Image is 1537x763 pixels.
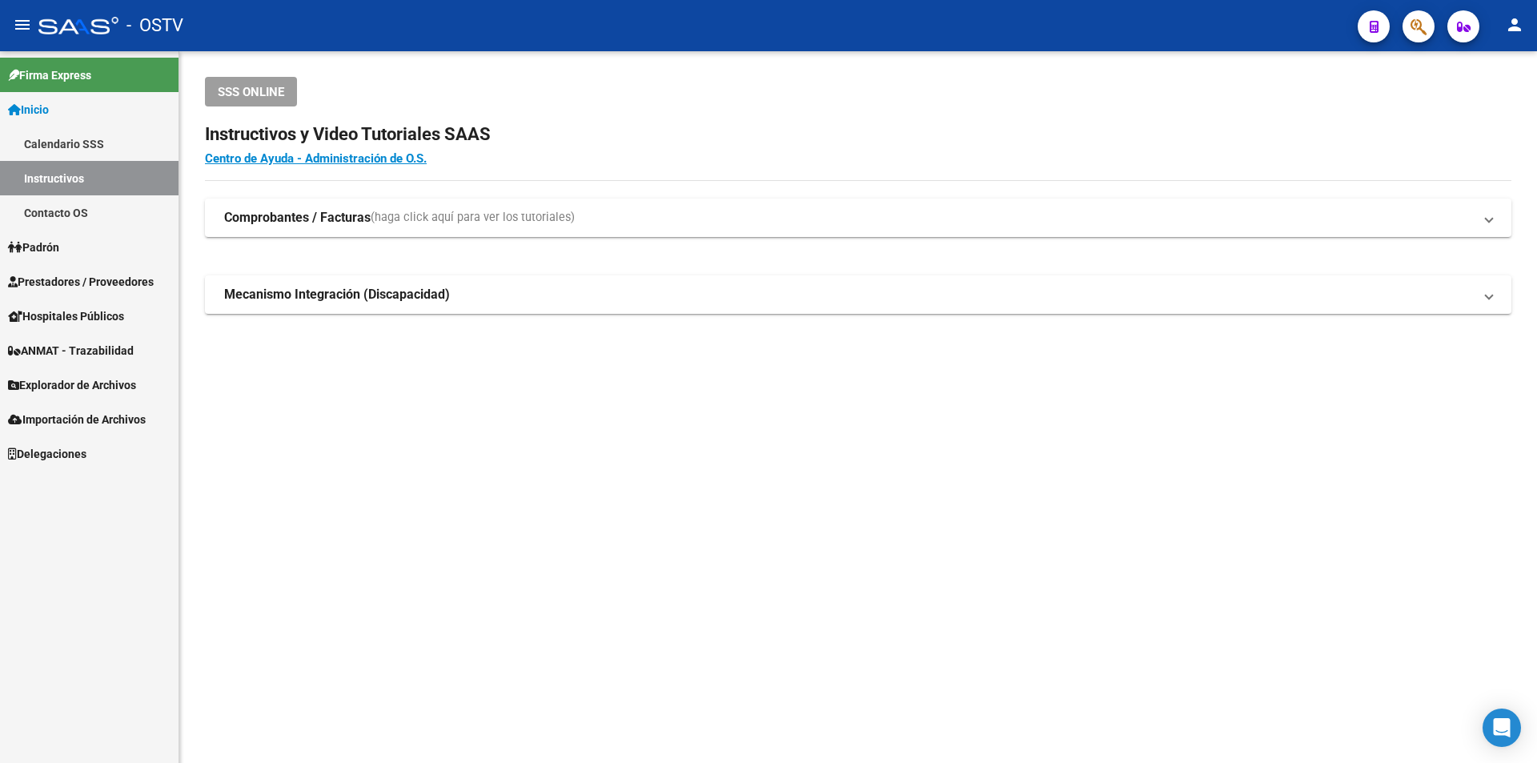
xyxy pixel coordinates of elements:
[205,77,297,106] button: SSS ONLINE
[224,209,371,227] strong: Comprobantes / Facturas
[8,445,86,463] span: Delegaciones
[218,85,284,99] span: SSS ONLINE
[1505,15,1524,34] mat-icon: person
[8,239,59,256] span: Padrón
[8,411,146,428] span: Importación de Archivos
[205,151,427,166] a: Centro de Ayuda - Administración de O.S.
[8,376,136,394] span: Explorador de Archivos
[8,342,134,359] span: ANMAT - Trazabilidad
[205,275,1511,314] mat-expansion-panel-header: Mecanismo Integración (Discapacidad)
[371,209,575,227] span: (haga click aquí para ver los tutoriales)
[13,15,32,34] mat-icon: menu
[1483,709,1521,747] div: Open Intercom Messenger
[205,199,1511,237] mat-expansion-panel-header: Comprobantes / Facturas(haga click aquí para ver los tutoriales)
[205,119,1511,150] h2: Instructivos y Video Tutoriales SAAS
[224,286,450,303] strong: Mecanismo Integración (Discapacidad)
[8,66,91,84] span: Firma Express
[8,101,49,118] span: Inicio
[8,307,124,325] span: Hospitales Públicos
[126,8,183,43] span: - OSTV
[8,273,154,291] span: Prestadores / Proveedores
